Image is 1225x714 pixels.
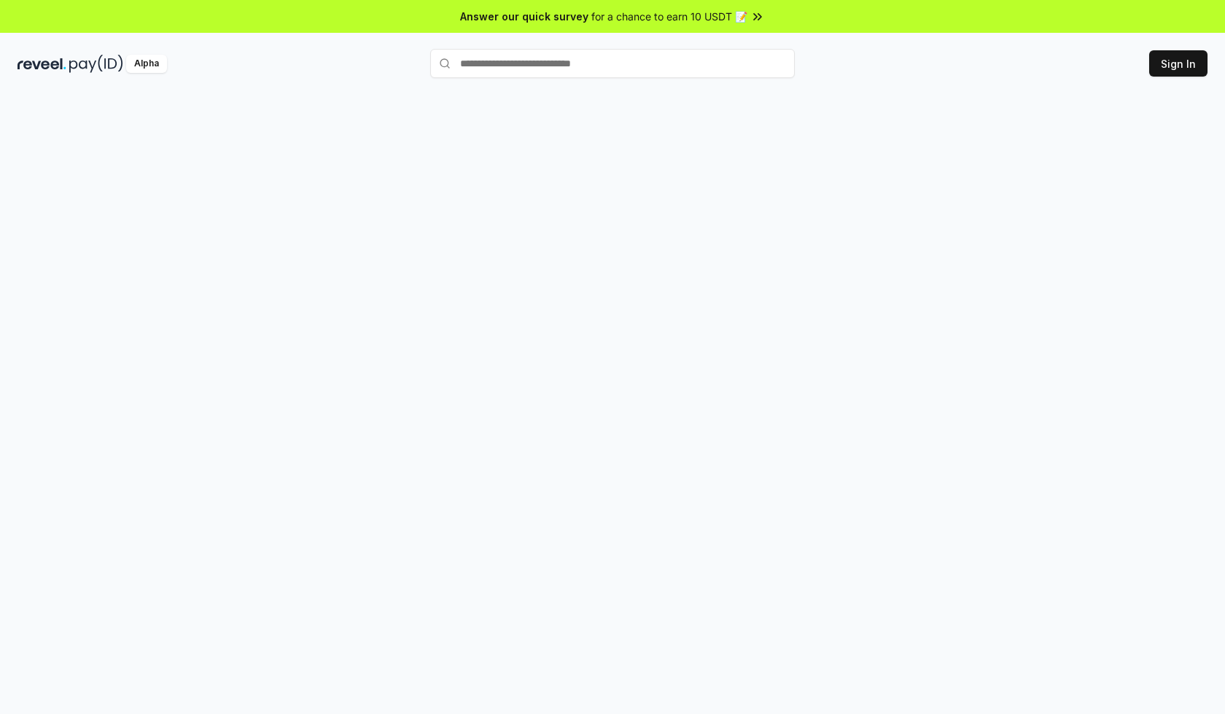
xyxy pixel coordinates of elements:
[591,9,747,24] span: for a chance to earn 10 USDT 📝
[126,55,167,73] div: Alpha
[460,9,588,24] span: Answer our quick survey
[17,55,66,73] img: reveel_dark
[1149,50,1207,77] button: Sign In
[69,55,123,73] img: pay_id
